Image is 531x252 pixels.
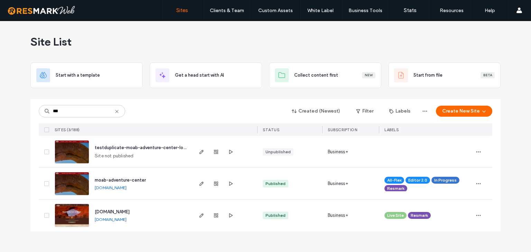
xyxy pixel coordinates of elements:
span: Get a head start with AI [175,72,224,79]
div: Start with a template [30,62,143,88]
div: Published [265,212,286,219]
span: SITES (3/188) [55,127,80,132]
button: Create New Site [436,106,492,117]
span: STATUS [263,127,279,132]
a: [DOMAIN_NAME] [95,209,130,214]
div: Start from fileBeta [388,62,501,88]
span: Live Site [387,212,404,219]
a: [DOMAIN_NAME] [95,217,127,222]
span: Resmark [411,212,428,219]
div: New [362,72,375,78]
label: Sites [176,7,188,13]
span: SUBSCRIPTION [328,127,357,132]
span: Business+ [328,212,348,219]
span: In Progress [434,177,457,183]
div: Get a head start with AI [150,62,262,88]
span: Start with a template [56,72,100,79]
label: Custom Assets [258,8,293,13]
label: Resources [440,8,464,13]
button: Labels [383,106,417,117]
span: All-Flex [387,177,401,183]
span: Business+ [328,180,348,187]
label: Clients & Team [210,8,244,13]
div: Collect content firstNew [269,62,381,88]
button: Created (Newest) [286,106,346,117]
a: testduplicate-moab-adventure-center-loo2du1fy-v1 [95,145,206,150]
div: Beta [481,72,495,78]
label: Help [485,8,495,13]
div: Published [265,181,286,187]
span: Site List [30,35,72,49]
a: [DOMAIN_NAME] [95,185,127,190]
label: Business Tools [348,8,382,13]
button: Filter [349,106,380,117]
span: Start from file [413,72,442,79]
span: Collect content first [294,72,338,79]
a: moab-adventure-center [95,177,146,183]
label: Stats [404,7,417,13]
label: White Label [307,8,334,13]
span: Resmark [387,185,404,192]
span: Business+ [328,148,348,155]
div: Unpublished [265,149,291,155]
span: Site not published [95,153,134,159]
span: LABELS [384,127,399,132]
span: Editor 2.0 [408,177,427,183]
